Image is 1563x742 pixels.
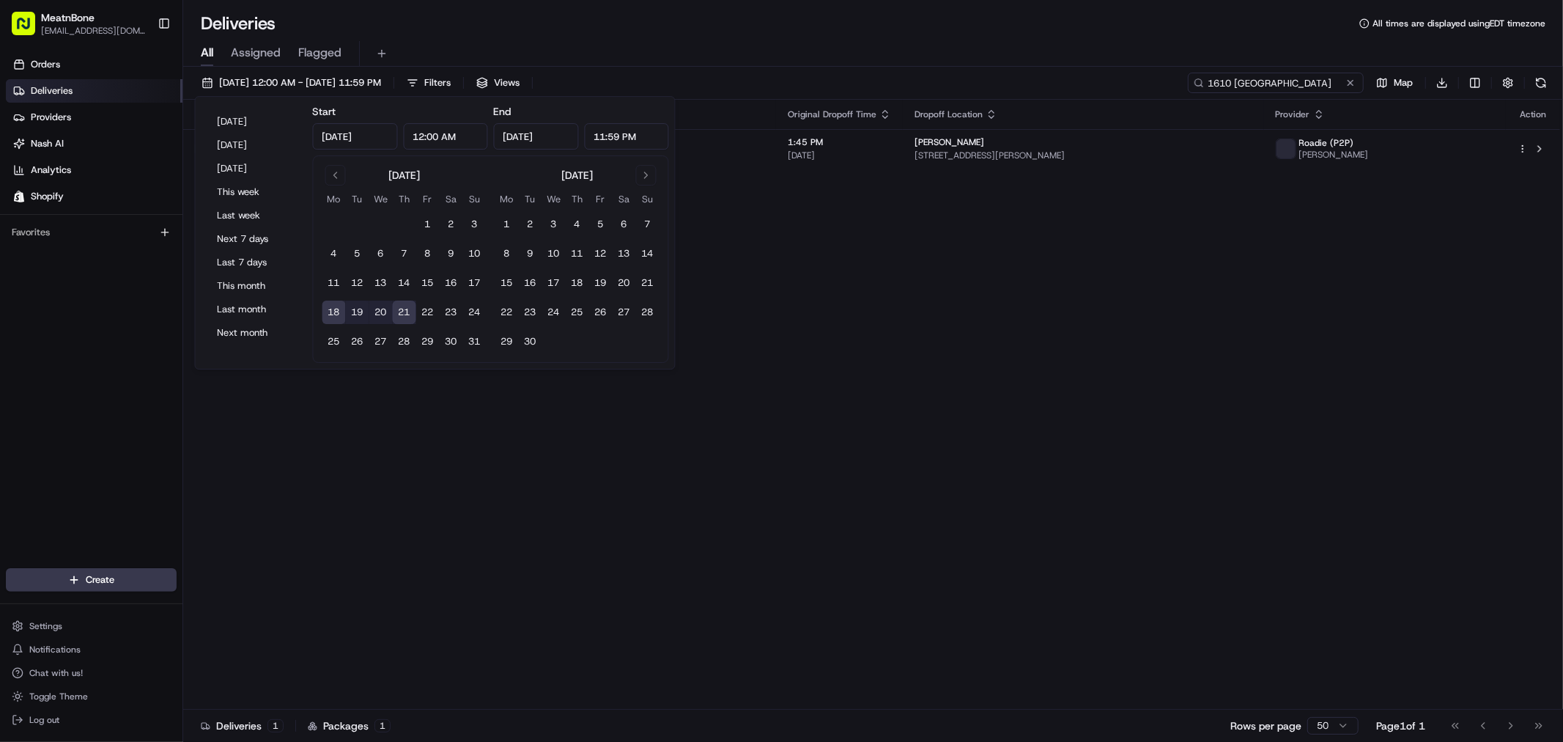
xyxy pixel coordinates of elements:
button: [DATE] [210,135,298,155]
div: Action [1518,109,1548,120]
span: [PERSON_NAME] [1299,149,1369,161]
span: [DATE] [130,227,160,239]
th: Monday [322,191,346,207]
span: Deliveries [31,84,73,98]
h1: Deliveries [201,12,276,35]
span: Knowledge Base [29,328,112,342]
button: 26 [589,301,613,324]
button: 28 [393,330,416,353]
p: Welcome 👋 [15,59,267,82]
span: All [201,44,213,62]
button: 31 [463,330,487,353]
button: 11 [566,242,589,265]
span: Assigned [231,44,281,62]
span: Log out [29,714,59,726]
input: Time [403,123,488,150]
span: Original Dropoff Time [788,109,876,120]
span: Provider [1276,109,1310,120]
button: 2 [440,213,463,236]
button: 1 [495,213,519,236]
button: Toggle Theme [6,686,177,707]
div: [DATE] [561,168,593,183]
div: 💻 [124,329,136,341]
th: Tuesday [346,191,369,207]
button: 14 [393,271,416,295]
div: Past conversations [15,191,98,202]
span: Flagged [298,44,341,62]
button: 30 [519,330,542,353]
button: 12 [346,271,369,295]
span: [DATE] [130,267,160,279]
button: 25 [322,330,346,353]
span: Filters [424,76,451,89]
button: 14 [636,242,659,265]
button: Next 7 days [210,229,298,249]
span: Settings [29,620,62,632]
button: Last 7 days [210,252,298,273]
button: 23 [519,301,542,324]
a: Deliveries [6,79,182,103]
button: 21 [393,301,416,324]
a: Analytics [6,158,182,182]
button: 5 [346,242,369,265]
th: Friday [416,191,440,207]
button: [DATE] [210,158,298,179]
span: MeatnBone [41,10,95,25]
span: API Documentation [138,328,235,342]
input: Date [313,123,398,150]
button: 16 [440,271,463,295]
button: 29 [416,330,440,353]
button: 11 [322,271,346,295]
span: Map [1394,76,1413,89]
a: Providers [6,106,182,129]
th: Monday [495,191,519,207]
span: Orders [31,58,60,71]
div: 1 [374,719,391,732]
button: 26 [346,330,369,353]
span: Nash AI [31,137,64,150]
div: Packages [308,719,391,733]
button: Filters [400,73,457,93]
button: 4 [322,242,346,265]
button: 19 [589,271,613,295]
button: 13 [369,271,393,295]
button: 15 [495,271,519,295]
a: Powered byPylon [103,363,177,375]
img: Grace Nketiah [15,213,38,237]
button: 19 [346,301,369,324]
button: 4 [566,213,589,236]
span: Create [86,573,114,587]
div: Favorites [6,221,177,244]
button: 29 [495,330,519,353]
button: 27 [369,330,393,353]
th: Saturday [440,191,463,207]
button: Notifications [6,639,177,660]
label: Start [313,105,336,118]
th: Tuesday [519,191,542,207]
button: 8 [495,242,519,265]
button: 9 [519,242,542,265]
button: [DATE] [210,111,298,132]
button: Views [470,73,526,93]
button: Chat with us! [6,663,177,683]
button: 10 [542,242,566,265]
button: 2 [519,213,542,236]
span: [DATE] [788,150,891,161]
button: 17 [542,271,566,295]
span: • [122,227,127,239]
button: 30 [440,330,463,353]
button: 22 [495,301,519,324]
div: Page 1 of 1 [1376,719,1425,733]
button: 7 [636,213,659,236]
button: 5 [589,213,613,236]
button: Last week [210,205,298,226]
button: 16 [519,271,542,295]
button: 25 [566,301,589,324]
button: This week [210,182,298,202]
button: 20 [613,271,636,295]
button: 12 [589,242,613,265]
img: Jandy Espique [15,253,38,276]
span: Roadie (P2P) [1299,137,1354,149]
th: Thursday [393,191,416,207]
img: 1736555255976-a54dd68f-1ca7-489b-9aae-adbdc363a1c4 [29,228,41,240]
